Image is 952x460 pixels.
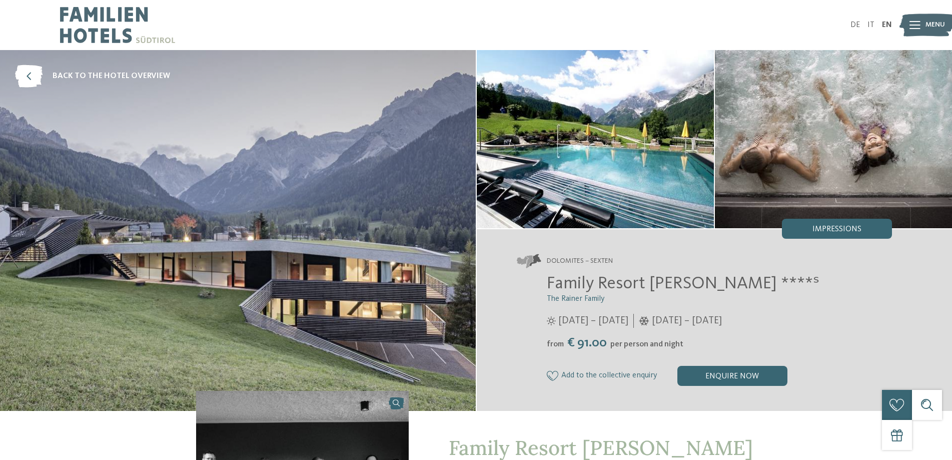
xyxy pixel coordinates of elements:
div: enquire now [677,366,787,386]
span: Family Resort [PERSON_NAME] ****ˢ [547,275,819,292]
i: Opening times in summer [547,316,556,325]
span: [DATE] – [DATE] [558,314,628,328]
span: per person and night [610,340,683,348]
a: IT [867,21,874,29]
span: Menu [925,20,945,30]
span: back to the hotel overview [53,71,170,82]
a: DE [850,21,860,29]
img: Our family hotel in Sexten, your holiday home in the Dolomiten [477,50,714,228]
span: [DATE] – [DATE] [652,314,722,328]
span: Dolomites – Sexten [547,256,613,266]
i: Opening times in winter [639,316,649,325]
span: from [547,340,564,348]
a: EN [882,21,892,29]
img: Our family hotel in Sexten, your holiday home in the Dolomiten [715,50,952,228]
span: Add to the collective enquiry [561,371,657,380]
span: € 91.00 [565,336,609,349]
span: Impressions [812,225,861,233]
span: The Rainer Family [547,295,605,303]
a: back to the hotel overview [15,65,170,88]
